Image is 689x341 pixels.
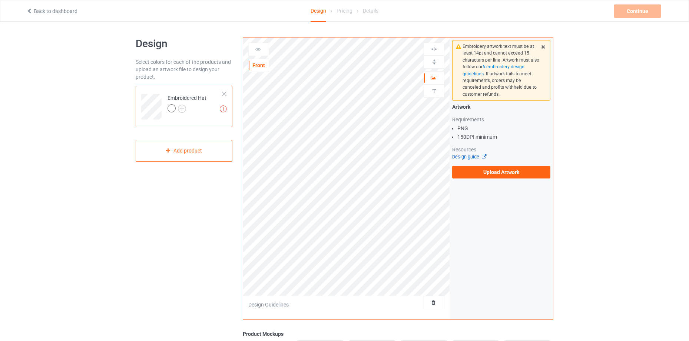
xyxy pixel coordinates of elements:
[136,37,232,50] h1: Design
[431,59,438,66] img: svg%3E%0A
[136,140,232,162] div: Add product
[457,125,550,132] li: PNG
[431,88,438,95] img: svg%3E%0A
[243,330,553,338] div: Product Mockups
[220,105,227,112] img: exclamation icon
[452,116,550,123] div: Requirements
[249,62,269,69] div: Front
[452,166,550,178] label: Upload Artwork
[136,86,232,127] div: Embroidered Hat
[457,133,550,141] li: 150 DPI minimum
[452,146,550,153] div: Resources
[26,8,77,14] a: Back to dashboard
[168,94,206,112] div: Embroidered Hat
[463,64,524,76] span: 6 embroidery design guidelines
[311,0,326,22] div: Design
[363,0,378,21] div: Details
[337,0,352,21] div: Pricing
[463,43,540,98] div: Embroidery artwork text must be at least 14pt and cannot exceed 15 characters per line. Artwork m...
[452,103,550,111] div: Artwork
[136,58,232,81] div: Select colors for each of the products and upload an artwork file to design your product.
[431,46,438,53] img: svg%3E%0A
[248,301,289,308] div: Design Guidelines
[452,154,486,160] a: Design guide
[178,105,186,113] img: svg+xml;base64,PD94bWwgdmVyc2lvbj0iMS4wIiBlbmNvZGluZz0iVVRGLTgiPz4KPHN2ZyB3aWR0aD0iMjJweCIgaGVpZ2...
